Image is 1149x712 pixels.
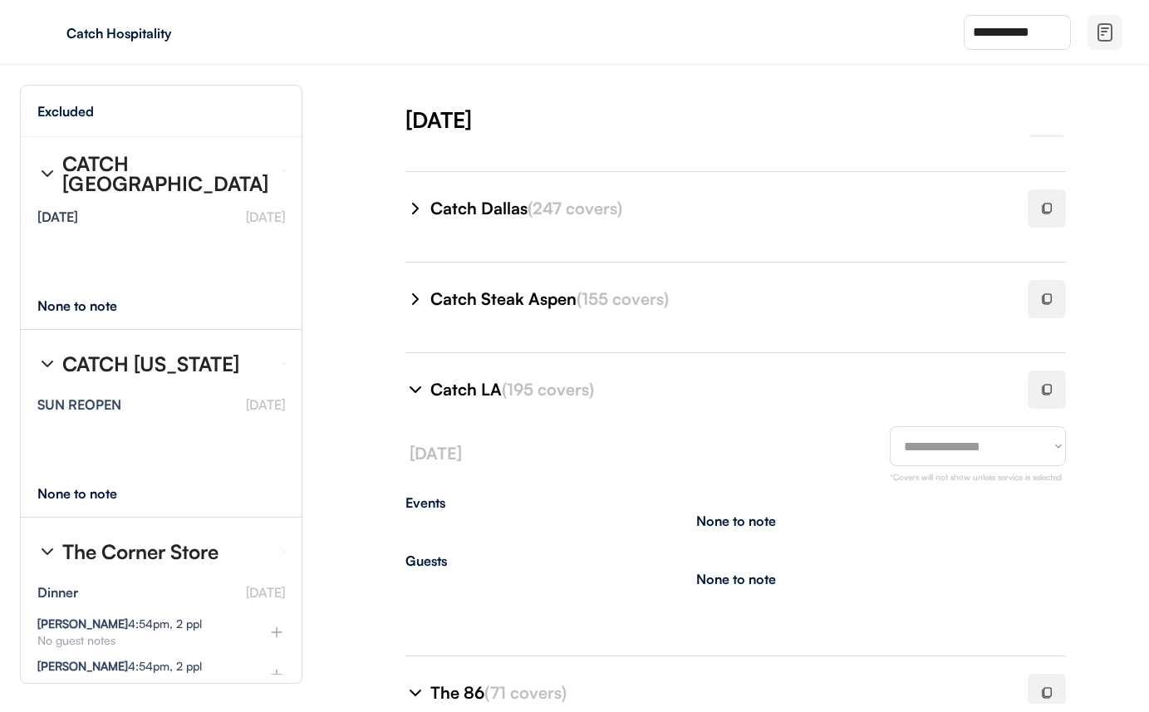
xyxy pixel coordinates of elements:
[37,635,242,646] div: No guest notes
[37,542,57,562] img: chevron-right%20%281%29.svg
[405,289,425,309] img: chevron-right%20%281%29.svg
[37,398,121,411] div: SUN REOPEN
[405,380,425,400] img: chevron-right%20%281%29.svg
[484,682,567,703] font: (71 covers)
[577,288,669,309] font: (155 covers)
[37,210,78,223] div: [DATE]
[62,354,239,374] div: CATCH [US_STATE]
[33,19,60,46] img: yH5BAEAAAAALAAAAAABAAEAAAIBRAA7
[696,514,776,528] div: None to note
[37,105,94,118] div: Excluded
[890,472,1062,482] font: *Covers will not show unless service is selected
[405,496,1066,509] div: Events
[246,209,285,225] font: [DATE]
[430,378,1008,401] div: Catch LA
[430,287,1008,311] div: Catch Steak Aspen
[62,154,270,194] div: CATCH [GEOGRAPHIC_DATA]
[405,105,1149,135] div: [DATE]
[37,659,128,673] strong: [PERSON_NAME]
[430,197,1008,220] div: Catch Dallas
[502,379,594,400] font: (195 covers)
[246,584,285,601] font: [DATE]
[37,299,148,312] div: None to note
[268,666,285,683] img: plus%20%281%29.svg
[37,618,202,630] div: 4:54pm, 2 ppl
[37,354,57,374] img: chevron-right%20%281%29.svg
[528,198,622,219] font: (247 covers)
[62,542,219,562] div: The Corner Store
[405,683,425,703] img: chevron-right%20%281%29.svg
[37,616,128,631] strong: [PERSON_NAME]
[37,660,202,672] div: 4:54pm, 2 ppl
[246,396,285,413] font: [DATE]
[268,624,285,641] img: plus%20%281%29.svg
[37,487,148,500] div: None to note
[66,27,276,40] div: Catch Hospitality
[1095,22,1115,42] img: file-02.svg
[410,443,462,464] font: [DATE]
[405,554,1066,567] div: Guests
[405,199,425,219] img: chevron-right%20%281%29.svg
[37,164,57,184] img: chevron-right%20%281%29.svg
[696,572,776,586] div: None to note
[37,586,78,599] div: Dinner
[430,681,1008,705] div: The 86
